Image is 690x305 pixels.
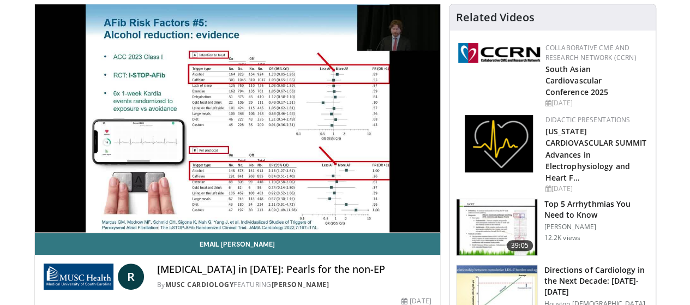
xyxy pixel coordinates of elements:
h4: [MEDICAL_DATA] in [DATE]: Pearls for the non-EP [157,264,431,276]
a: South Asian Cardiovascular Conference 2025 [545,64,609,97]
a: [PERSON_NAME] [272,280,329,289]
video-js: Video Player [35,4,440,233]
img: e6be7ba5-423f-4f4d-9fbf-6050eac7a348.150x105_q85_crop-smart_upscale.jpg [457,199,537,256]
a: Email [PERSON_NAME] [35,233,440,255]
p: 12.2K views [544,234,580,242]
div: By FEATURING [157,280,431,290]
div: [DATE] [545,98,647,108]
img: MUSC Cardiology [44,264,113,290]
div: Didactic Presentations [545,115,647,125]
h4: Related Videos [456,11,535,24]
span: 39:05 [507,240,533,251]
p: [PERSON_NAME] [544,223,649,231]
a: 39:05 Top 5 Arrhythmias You Need to Know [PERSON_NAME] 12.2K views [456,199,649,256]
h3: Directions of Cardiology in the Next Decade: [DATE]-[DATE] [544,265,649,297]
a: [US_STATE] CARDIOVASCULAR SUMMIT Advances in Electrophysiology and Heart F… [545,126,646,182]
a: Collaborative CME and Research Network (CCRN) [545,43,637,62]
img: 1860aa7a-ba06-47e3-81a4-3dc728c2b4cf.png.150x105_q85_autocrop_double_scale_upscale_version-0.2.png [465,115,533,172]
a: MUSC Cardiology [165,280,234,289]
a: R [118,264,144,290]
div: [DATE] [545,184,647,194]
h3: Top 5 Arrhythmias You Need to Know [544,199,649,220]
img: a04ee3ba-8487-4636-b0fb-5e8d268f3737.png.150x105_q85_autocrop_double_scale_upscale_version-0.2.png [458,43,540,63]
